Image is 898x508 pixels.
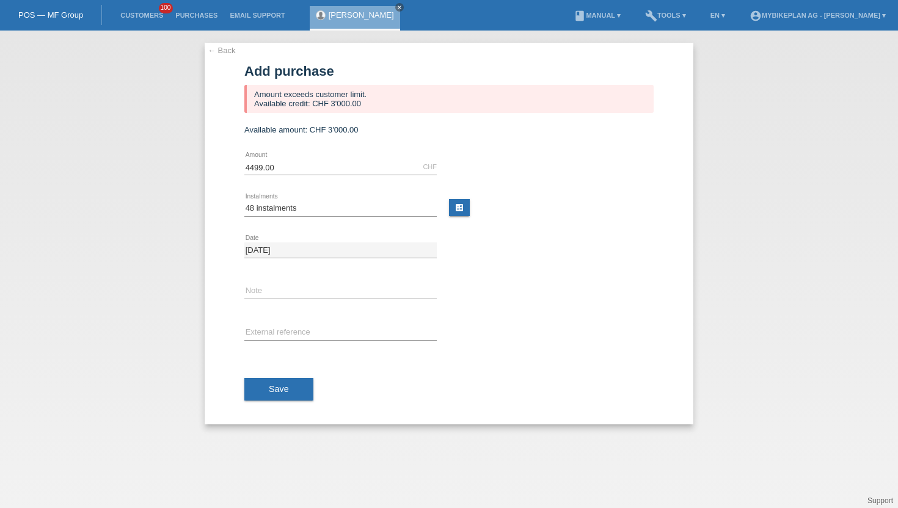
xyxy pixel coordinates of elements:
a: Support [867,496,893,505]
a: bookManual ▾ [568,12,627,19]
i: calculate [454,203,464,212]
a: close [395,3,404,12]
a: buildTools ▾ [639,12,692,19]
button: Save [244,378,313,401]
a: account_circleMybikeplan AG - [PERSON_NAME] ▾ [743,12,892,19]
a: ← Back [208,46,236,55]
a: POS — MF Group [18,10,83,20]
span: Available amount: [244,125,307,134]
a: Customers [114,12,169,19]
a: Purchases [169,12,224,19]
h1: Add purchase [244,64,654,79]
span: CHF 3'000.00 [310,125,359,134]
span: Save [269,384,289,394]
a: [PERSON_NAME] [329,10,394,20]
a: calculate [449,199,470,216]
i: close [396,4,403,10]
i: book [574,10,586,22]
div: CHF [423,163,437,170]
i: account_circle [750,10,762,22]
a: EN ▾ [704,12,731,19]
span: 100 [159,3,173,13]
div: Amount exceeds customer limit. Available credit: CHF 3'000.00 [244,85,654,113]
i: build [645,10,657,22]
a: Email Support [224,12,291,19]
